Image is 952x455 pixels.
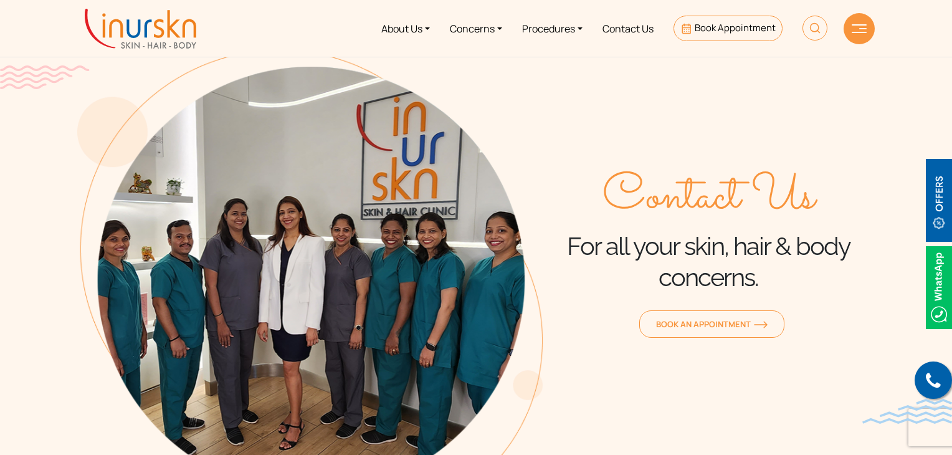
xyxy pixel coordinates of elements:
span: Contact Us [602,170,815,226]
a: Procedures [512,5,593,52]
a: Book an Appointmentorange-arrow [639,310,784,338]
img: bluewave [862,399,952,424]
a: Contact Us [593,5,664,52]
img: Whatsappicon [926,246,952,329]
img: orange-arrow [754,321,768,328]
a: Concerns [440,5,512,52]
div: For all your skin, hair & body concerns. [543,170,875,293]
a: About Us [371,5,440,52]
img: offerBt [926,159,952,242]
a: Book Appointment [674,16,783,41]
img: hamLine.svg [852,24,867,33]
span: Book an Appointment [656,318,768,330]
img: inurskn-logo [85,9,196,49]
a: Whatsappicon [926,280,952,294]
span: Book Appointment [695,21,776,34]
img: HeaderSearch [802,16,827,41]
